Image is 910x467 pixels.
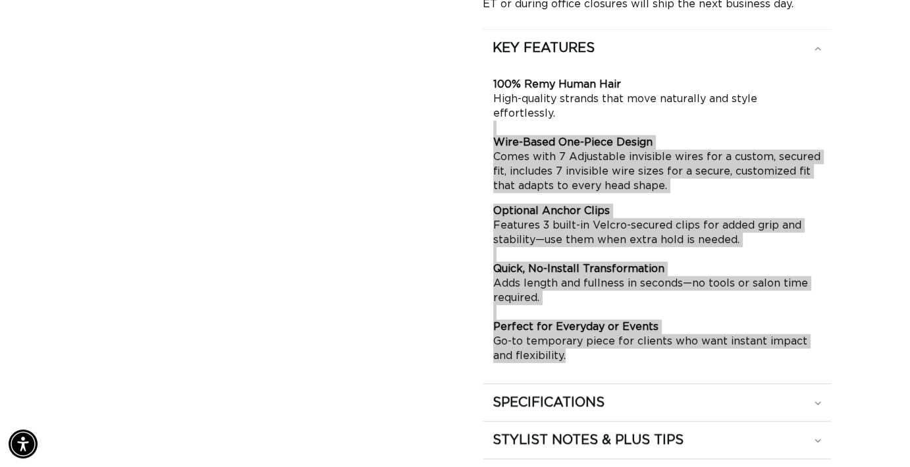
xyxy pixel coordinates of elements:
[493,263,664,274] strong: Quick, No-Install Transformation
[493,77,820,193] p: High-quality strands that move naturally and style effortlessly. Comes with 7 Adjustable invisibl...
[493,321,658,332] strong: Perfect for Everyday or Events
[844,404,910,467] iframe: Chat Widget
[483,30,831,67] summary: KEY FEATURES
[493,40,595,57] h2: KEY FEATURES
[493,206,610,216] strong: Optional Anchor Clips
[493,137,653,148] strong: Wire-Based One-Piece Design
[493,394,604,411] h2: SPECIFICATIONS
[493,79,621,90] strong: 100% Remy Human Hair
[493,431,683,449] h2: STYLIST NOTES & PLUS TIPS
[483,422,831,458] summary: STYLIST NOTES & PLUS TIPS
[483,384,831,421] summary: SPECIFICATIONS
[9,429,38,458] div: Accessibility Menu
[493,204,820,363] p: Features 3 built-in Velcro-secured clips for added grip and stability—use them when extra hold is...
